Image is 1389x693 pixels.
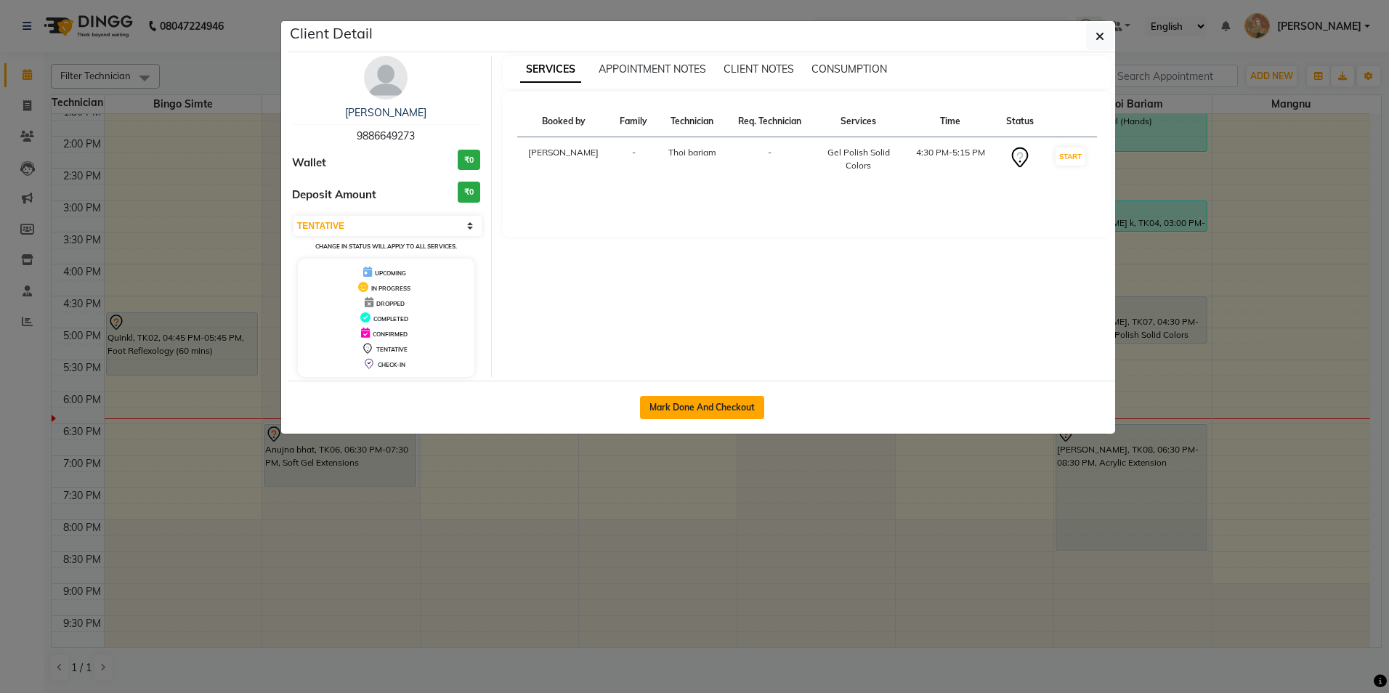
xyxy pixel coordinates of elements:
span: CLIENT NOTES [724,62,794,76]
button: Mark Done And Checkout [640,396,764,419]
span: Deposit Amount [292,187,376,203]
h3: ₹0 [458,150,480,171]
span: Wallet [292,155,326,171]
span: UPCOMING [375,269,406,277]
small: Change in status will apply to all services. [315,243,457,250]
span: CHECK-IN [378,361,405,368]
td: 4:30 PM-5:15 PM [904,137,996,182]
th: Family [610,106,658,137]
th: Status [996,106,1044,137]
span: TENTATIVE [376,346,408,353]
span: APPOINTMENT NOTES [599,62,706,76]
span: COMPLETED [373,315,408,323]
span: CONSUMPTION [811,62,887,76]
h5: Client Detail [290,23,373,44]
span: 9886649273 [357,129,415,142]
th: Req. Technician [727,106,813,137]
span: SERVICES [520,57,581,83]
th: Technician [657,106,726,137]
img: avatar [364,56,408,100]
div: Gel Polish Solid Colors [821,146,896,172]
td: - [610,137,658,182]
th: Booked by [517,106,610,137]
th: Services [812,106,904,137]
a: [PERSON_NAME] [345,106,426,119]
span: CONFIRMED [373,331,408,338]
span: DROPPED [376,300,405,307]
button: START [1056,147,1085,166]
td: [PERSON_NAME] [517,137,610,182]
h3: ₹0 [458,182,480,203]
span: IN PROGRESS [371,285,410,292]
span: Thoi bariam [668,147,716,158]
td: - [727,137,813,182]
th: Time [904,106,996,137]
